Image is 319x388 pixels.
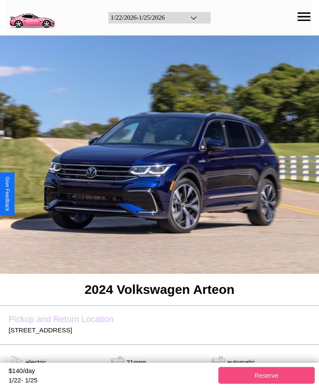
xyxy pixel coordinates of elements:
[9,367,214,376] div: $ 140 /day
[9,314,310,324] label: Pickup and Return Location
[210,355,227,368] img: gas
[6,4,57,30] img: logo
[109,355,126,368] img: tank
[9,376,214,384] div: 1 / 22 - 1 / 25
[9,324,310,336] p: [STREET_ADDRESS]
[9,355,26,368] img: gas
[126,356,146,368] p: 21 mpg
[4,177,10,211] div: Give Feedback
[227,356,255,368] p: automatic
[26,356,46,368] p: electric
[218,367,315,384] button: Reserve
[110,14,179,21] div: 1 / 22 / 2026 - 1 / 25 / 2026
